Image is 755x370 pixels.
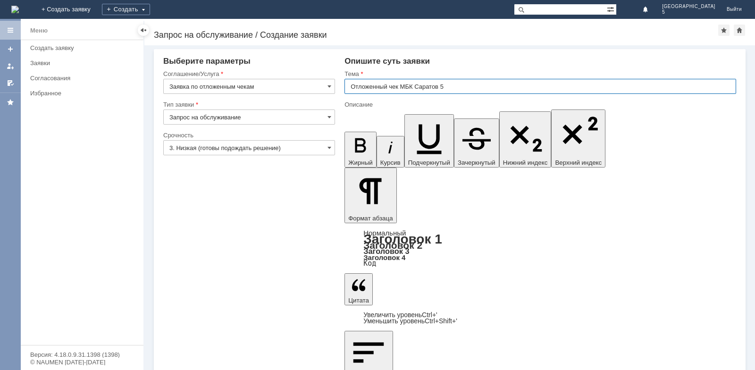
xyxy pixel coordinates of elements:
div: Меню [30,25,48,36]
span: [GEOGRAPHIC_DATA] [662,4,715,9]
button: Зачеркнутый [454,118,499,168]
span: Ctrl+Shift+' [425,317,457,325]
a: Заявки [26,56,142,70]
div: Соглашение/Услуга [163,71,333,77]
div: Запрос на обслуживание / Создание заявки [154,30,718,40]
div: Создать [102,4,150,15]
button: Верхний индекс [551,109,605,168]
div: Заявки [30,59,138,67]
div: Срочность [163,132,333,138]
span: Цитата [348,297,369,304]
a: Нормальный [363,229,406,237]
span: Формат абзаца [348,215,393,222]
a: Decrease [363,317,457,325]
div: Тип заявки [163,101,333,108]
div: Описание [344,101,734,108]
button: Нижний индекс [499,111,552,168]
button: Формат абзаца [344,168,396,223]
img: logo [11,6,19,13]
div: Цитата [344,312,736,324]
a: Код [363,259,376,268]
a: Заголовок 2 [363,240,422,251]
button: Цитата [344,273,373,305]
span: Зачеркнутый [458,159,495,166]
div: Тема [344,71,734,77]
span: 5 [662,9,715,15]
span: Нижний индекс [503,159,548,166]
span: Верхний индекс [555,159,602,166]
a: Мои согласования [3,76,18,91]
a: Increase [363,311,437,319]
a: Согласования [26,71,142,85]
div: Скрыть меню [138,25,149,36]
a: Заголовок 3 [363,247,409,255]
button: Жирный [344,132,377,168]
a: Создать заявку [3,42,18,57]
div: Согласования [30,75,138,82]
span: Подчеркнутый [408,159,450,166]
div: © NAUMEN [DATE]-[DATE] [30,359,134,365]
span: Жирный [348,159,373,166]
a: Перейти на домашнюю страницу [11,6,19,13]
div: Добавить в избранное [718,25,730,36]
button: Курсив [377,136,404,168]
div: Сделать домашней страницей [734,25,745,36]
div: Формат абзаца [344,230,736,267]
span: Курсив [380,159,401,166]
button: Подчеркнутый [404,114,454,168]
span: Выберите параметры [163,57,251,66]
span: Расширенный поиск [607,4,616,13]
a: Заголовок 4 [363,253,405,261]
span: Опишите суть заявки [344,57,430,66]
span: Ctrl+' [422,311,437,319]
a: Создать заявку [26,41,142,55]
a: Заголовок 1 [363,232,442,246]
a: Мои заявки [3,59,18,74]
div: Версия: 4.18.0.9.31.1398 (1398) [30,352,134,358]
div: Создать заявку [30,44,138,51]
div: Избранное [30,90,127,97]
